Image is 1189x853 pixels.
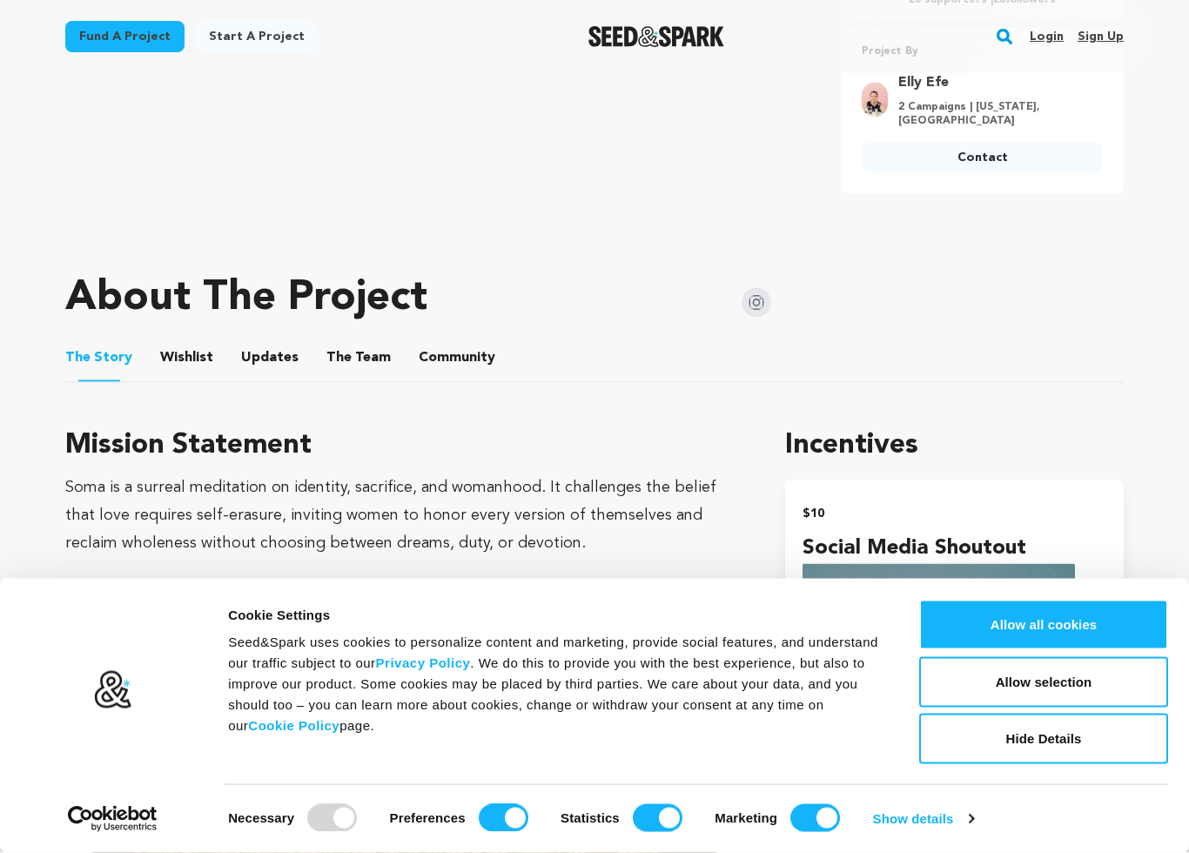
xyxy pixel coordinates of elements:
div: Cookie Settings [228,605,880,626]
a: Usercentrics Cookiebot - opens in a new window [37,806,189,832]
div: Soma is a surreal meditation on identity, sacrifice, and womanhood. It challenges the belief that... [65,474,743,557]
span: Team [326,347,391,368]
button: Allow all cookies [919,600,1168,650]
a: Show details [873,806,974,832]
a: Goto Elly Efe profile [898,72,1092,93]
strong: Preferences [390,810,466,825]
img: Seed&Spark Instagram Icon [742,288,771,318]
h1: About The Project [65,278,427,319]
strong: Marketing [715,810,777,825]
h1: Incentives [785,425,1124,467]
span: The [326,347,352,368]
a: Sign up [1078,23,1124,50]
a: Fund a project [65,21,185,52]
a: Login [1030,23,1064,50]
span: Story [65,347,132,368]
div: Seed&Spark uses cookies to personalize content and marketing, provide social features, and unders... [228,632,880,736]
img: beb5c4ca71e19c92.jpg [862,83,888,118]
a: Cookie Policy [248,718,339,733]
span: The [65,347,91,368]
img: Seed&Spark Logo Dark Mode [588,26,725,47]
span: Wishlist [160,347,213,368]
img: incentive [803,564,1075,836]
legend: Consent Selection [227,797,228,798]
p: 2 Campaigns | [US_STATE], [GEOGRAPHIC_DATA] [898,100,1092,128]
strong: Statistics [561,810,620,825]
h3: Mission Statement [65,425,743,467]
a: Privacy Policy [376,655,471,670]
button: Allow selection [919,657,1168,708]
button: Hide Details [919,714,1168,764]
span: Updates [241,347,299,368]
strong: Necessary [228,810,294,825]
h4: Social Media Shoutout [803,533,1106,564]
a: Contact [862,142,1103,173]
a: Start a project [195,21,319,52]
a: Seed&Spark Homepage [588,26,725,47]
img: logo [93,670,132,710]
span: Community [419,347,495,368]
h2: $10 [803,501,1106,526]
